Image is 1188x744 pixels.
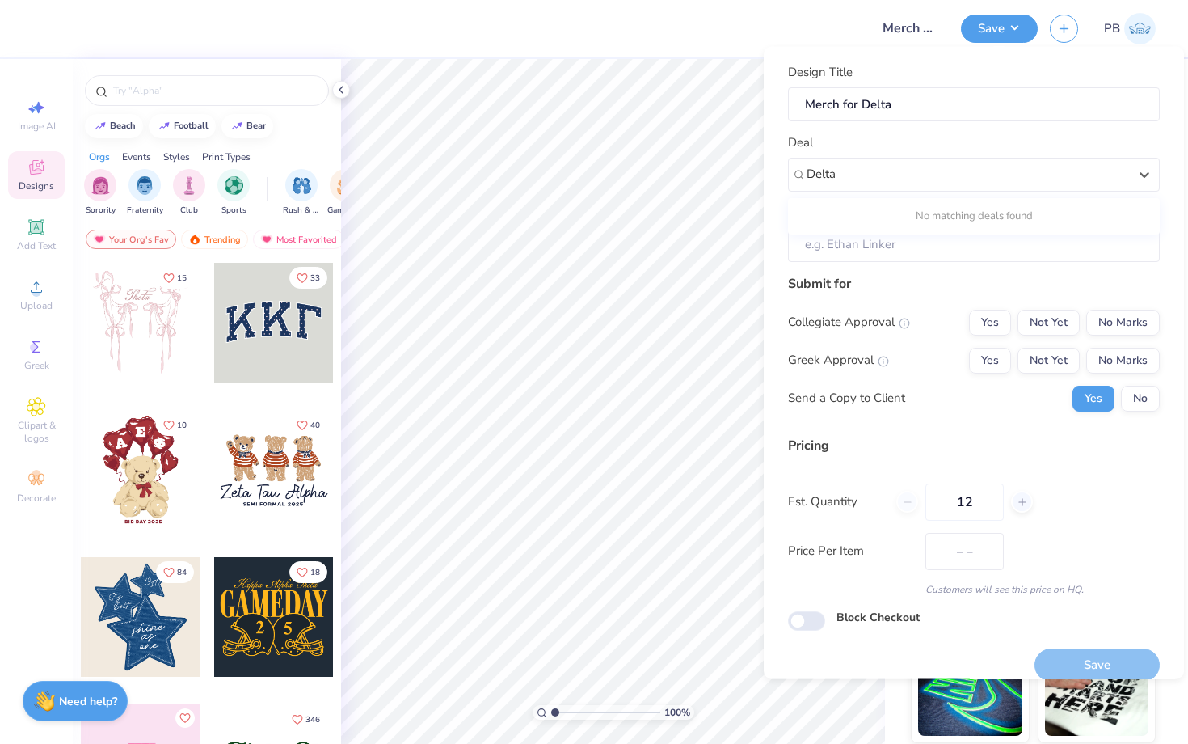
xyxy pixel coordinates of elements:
button: Like [156,267,194,289]
span: 18 [310,569,320,577]
button: No Marks [1086,309,1160,335]
span: 100 % [664,705,690,720]
span: Game Day [327,205,364,217]
div: Print Types [202,150,251,164]
label: Price Per Item [788,542,913,560]
div: Greek Approval [788,351,889,370]
button: beach [85,114,143,138]
div: Submit for [788,273,1160,293]
img: Rush & Bid Image [293,176,311,195]
button: football [149,114,216,138]
div: Events [122,150,151,164]
button: Save [961,15,1038,43]
span: Add Text [17,239,56,252]
button: Like [289,561,327,583]
div: Most Favorited [253,230,344,249]
button: Like [289,267,327,289]
button: Not Yet [1017,347,1080,373]
div: filter for Rush & Bid [283,169,320,217]
div: filter for Club [173,169,205,217]
button: No Marks [1086,347,1160,373]
span: Sorority [86,205,116,217]
img: most_fav.gif [260,234,273,245]
img: Paridhi Bajaj [1124,13,1156,44]
label: Design Title [788,63,853,82]
input: Try "Alpha" [112,82,318,99]
div: Your Org's Fav [86,230,176,249]
img: most_fav.gif [93,234,106,245]
button: filter button [127,169,163,217]
span: PB [1104,19,1120,38]
span: Image AI [18,120,56,133]
span: 40 [310,421,320,429]
div: filter for Fraternity [127,169,163,217]
input: Untitled Design [870,12,949,44]
button: Yes [1072,385,1114,411]
div: Styles [163,150,190,164]
span: 15 [177,274,187,282]
button: Yes [969,347,1011,373]
img: Game Day Image [337,176,356,195]
span: 33 [310,274,320,282]
img: trending.gif [188,234,201,245]
span: Upload [20,299,53,312]
label: Deal [788,133,813,152]
button: Not Yet [1017,309,1080,335]
button: Like [175,708,195,728]
button: Like [284,708,327,730]
img: Sports Image [225,176,243,195]
div: football [174,121,209,130]
span: Club [180,205,198,217]
img: Sorority Image [91,176,110,195]
input: – – [925,483,1004,520]
div: Pricing [788,435,1160,454]
button: filter button [84,169,116,217]
span: Fraternity [127,205,163,217]
button: filter button [283,169,320,217]
button: Yes [969,309,1011,335]
div: Trending [181,230,248,249]
div: filter for Game Day [327,169,364,217]
strong: Need help? [59,694,117,709]
span: Decorate [17,492,56,505]
input: e.g. Ethan Linker [788,227,1160,262]
span: Designs [19,180,54,192]
div: beach [110,121,136,130]
button: filter button [173,169,205,217]
span: 346 [305,716,320,724]
button: bear [221,114,273,138]
button: No [1121,385,1160,411]
button: Like [289,414,327,436]
label: Est. Quantity [788,492,884,511]
button: filter button [327,169,364,217]
img: trend_line.gif [158,121,171,131]
img: Glow in the Dark Ink [918,655,1022,736]
span: Clipart & logos [8,419,65,445]
img: Fraternity Image [136,176,154,195]
img: Water based Ink [1045,655,1149,736]
div: Orgs [89,150,110,164]
label: Block Checkout [836,608,920,625]
span: 84 [177,569,187,577]
div: Customers will see this price on HQ. [788,581,1160,596]
div: bear [246,121,266,130]
button: Like [156,414,194,436]
img: trend_line.gif [230,121,243,131]
img: trend_line.gif [94,121,107,131]
span: Greek [24,359,49,372]
div: filter for Sports [217,169,250,217]
button: filter button [217,169,250,217]
div: No matching deals found [788,201,1160,230]
span: Rush & Bid [283,205,320,217]
img: Club Image [180,176,198,195]
div: Collegiate Approval [788,313,910,332]
span: Sports [221,205,246,217]
div: filter for Sorority [84,169,116,217]
a: PB [1104,13,1156,44]
button: Like [156,561,194,583]
span: 10 [177,421,187,429]
div: Send a Copy to Client [788,389,905,408]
